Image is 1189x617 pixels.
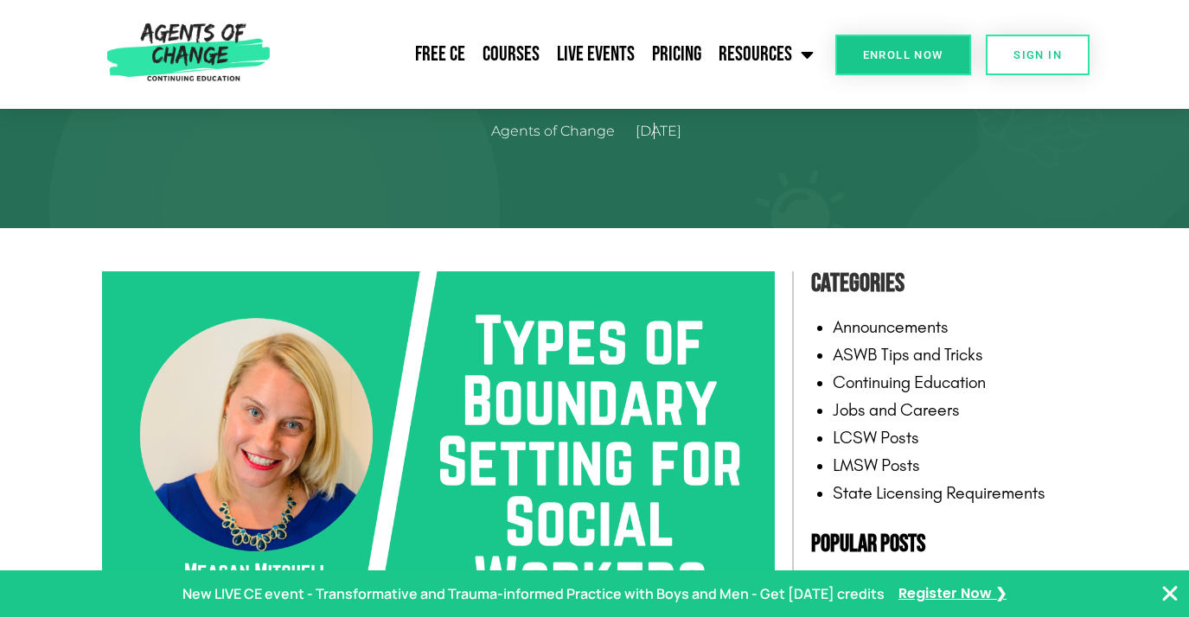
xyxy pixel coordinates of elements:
a: Register Now ❯ [898,582,1007,607]
a: LCSW Posts [833,427,919,448]
a: State Licensing Requirements [833,482,1045,503]
h4: Categories [811,263,1088,304]
a: SIGN IN [986,35,1090,75]
a: Agents of Change [491,119,632,144]
p: New LIVE CE event - Transformative and Trauma-informed Practice with Boys and Men - Get [DATE] cr... [182,582,885,607]
span: Agents of Change [491,119,615,144]
h2: Popular Posts [811,532,1088,557]
span: Enroll Now [863,49,943,60]
a: Resources [710,33,822,76]
a: Announcements [833,316,949,337]
a: Continuing Education [833,372,986,392]
span: SIGN IN [1013,49,1062,60]
nav: Menu [278,33,822,76]
a: Enroll Now [835,35,971,75]
a: Pricing [643,33,710,76]
time: [DATE] [636,123,681,139]
a: [DATE] [636,119,699,144]
a: Courses [474,33,548,76]
a: Live Events [548,33,643,76]
button: Close Banner [1160,583,1180,604]
a: LMSW Posts [833,455,920,475]
a: Jobs and Careers [833,399,960,420]
a: Free CE [406,33,474,76]
a: ASWB Tips and Tricks [833,344,983,365]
